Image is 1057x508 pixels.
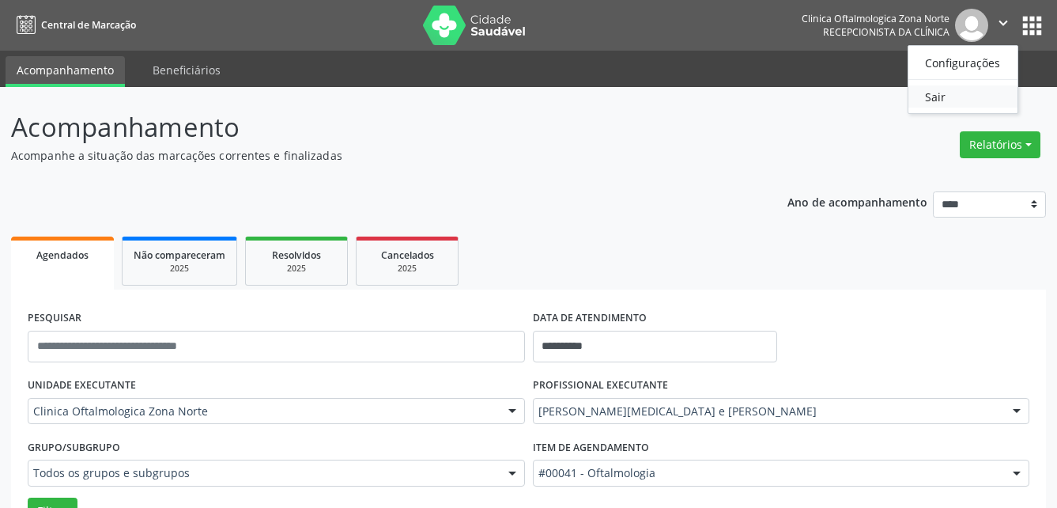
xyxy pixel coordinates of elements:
[823,25,949,39] span: Recepcionista da clínica
[908,85,1017,108] a: Sair
[533,435,649,460] label: Item de agendamento
[381,248,434,262] span: Cancelados
[28,373,136,398] label: UNIDADE EXECUTANTE
[134,248,225,262] span: Não compareceram
[960,131,1040,158] button: Relatórios
[368,263,447,275] div: 2025
[787,191,927,211] p: Ano de acompanhamento
[6,56,125,87] a: Acompanhamento
[995,14,1012,32] i: 
[142,56,232,84] a: Beneficiários
[41,18,136,32] span: Central de Marcação
[538,465,998,481] span: #00041 - Oftalmologia
[955,9,988,42] img: img
[11,12,136,38] a: Central de Marcação
[533,373,668,398] label: PROFISSIONAL EXECUTANTE
[11,147,735,164] p: Acompanhe a situação das marcações correntes e finalizadas
[908,51,1017,74] a: Configurações
[134,263,225,275] div: 2025
[802,12,949,25] div: Clinica Oftalmologica Zona Norte
[36,248,89,262] span: Agendados
[908,45,1018,114] ul: 
[988,9,1018,42] button: 
[533,306,647,331] label: DATA DE ATENDIMENTO
[33,404,493,419] span: Clinica Oftalmologica Zona Norte
[272,248,321,262] span: Resolvidos
[28,306,81,331] label: PESQUISAR
[28,435,120,460] label: Grupo/Subgrupo
[538,404,998,419] span: [PERSON_NAME][MEDICAL_DATA] e [PERSON_NAME]
[1018,12,1046,40] button: apps
[257,263,336,275] div: 2025
[11,108,735,147] p: Acompanhamento
[33,465,493,481] span: Todos os grupos e subgrupos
